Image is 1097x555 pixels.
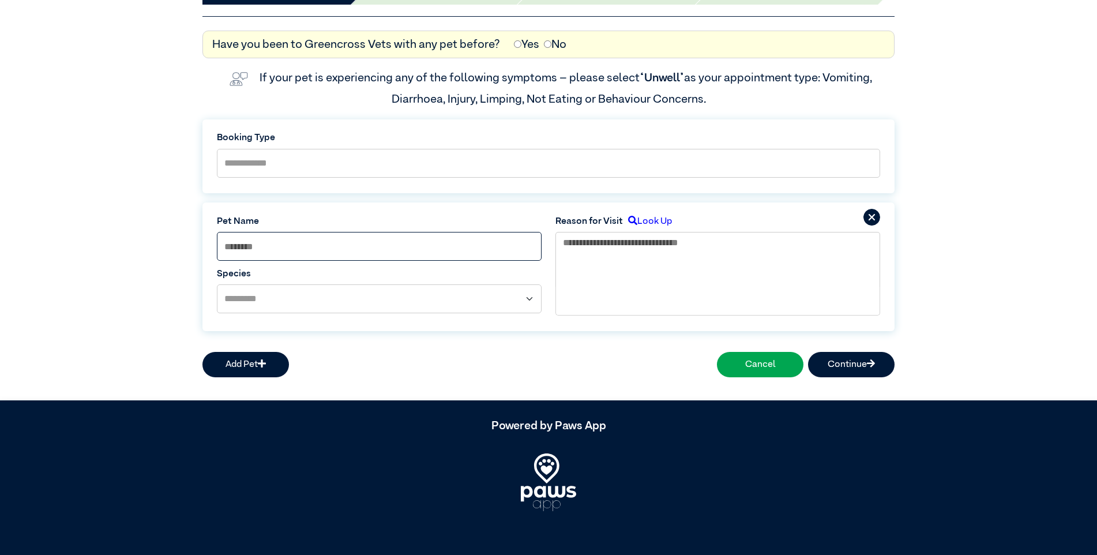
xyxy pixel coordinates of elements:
button: Add Pet [202,352,289,377]
input: Yes [514,40,521,48]
img: vet [225,67,253,91]
label: Reason for Visit [555,215,623,228]
label: Booking Type [217,131,880,145]
span: “Unwell” [640,72,684,84]
label: If your pet is experiencing any of the following symptoms – please select as your appointment typ... [260,72,874,104]
label: Yes [514,36,539,53]
label: Look Up [623,215,672,228]
label: Have you been to Greencross Vets with any pet before? [212,36,500,53]
button: Cancel [717,352,803,377]
label: Species [217,267,542,281]
h5: Powered by Paws App [202,419,895,433]
label: Pet Name [217,215,542,228]
img: PawsApp [521,453,576,511]
button: Continue [808,352,895,377]
input: No [544,40,551,48]
label: No [544,36,566,53]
